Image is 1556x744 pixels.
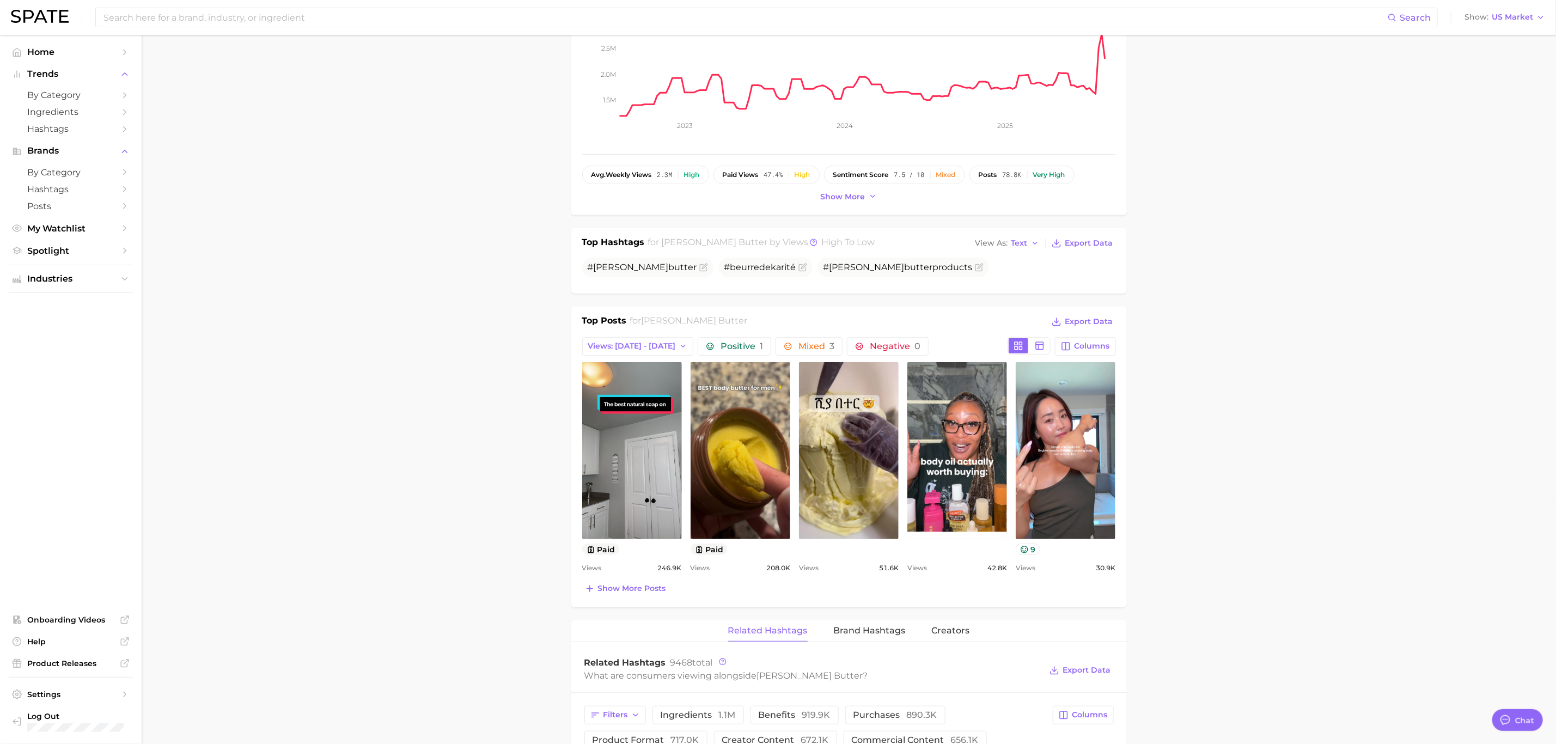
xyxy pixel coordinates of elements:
tspan: 2.0m [601,70,616,78]
span: 42.8k [987,562,1007,575]
span: ingredients [661,711,736,719]
span: Related Hashtags [584,657,666,668]
span: weekly views [591,171,652,179]
span: Text [1011,240,1028,246]
button: Columns [1053,706,1113,724]
span: sentiment score [833,171,889,179]
span: 2.3m [657,171,673,179]
span: Export Data [1063,666,1111,675]
span: Show more [821,192,865,202]
span: Creators [932,626,970,636]
span: Views [799,562,819,575]
div: Mixed [936,171,956,179]
h2: for [630,314,747,331]
button: avg.weekly views2.3mHigh [582,166,709,184]
button: View AsText [973,236,1042,251]
span: Log Out [27,711,124,721]
span: Search [1400,13,1431,23]
button: Filters [584,706,646,724]
span: 3 [829,341,834,351]
button: Export Data [1049,236,1115,251]
span: Industries [27,274,114,284]
span: 0 [914,341,920,351]
a: Log out. Currently logged in with e-mail ashley.yukech@ros.com. [9,708,133,736]
tspan: 2024 [837,121,853,130]
a: Help [9,633,133,650]
span: Brands [27,146,114,156]
span: [PERSON_NAME] [829,262,905,272]
button: Flag as miscategorized or irrelevant [798,263,807,272]
button: Views: [DATE] - [DATE] [582,337,694,356]
span: Export Data [1065,239,1113,248]
span: Spotlight [27,246,114,256]
span: 1.1m [719,710,736,720]
span: Hashtags [27,184,114,194]
span: Brand Hashtags [834,626,906,636]
span: Export Data [1065,317,1113,326]
span: 246.9k [658,562,682,575]
span: Ingredients [27,107,114,117]
span: [PERSON_NAME] [594,262,669,272]
button: Export Data [1047,663,1113,678]
tspan: 2.5m [601,44,616,52]
input: Search here for a brand, industry, or ingredient [102,8,1388,27]
span: Help [27,637,114,647]
span: [PERSON_NAME] butter [641,315,747,326]
span: Posts [27,201,114,211]
span: 47.4% [764,171,783,179]
a: by Category [9,87,133,103]
tspan: 2025 [997,121,1013,130]
span: butter [669,262,697,272]
span: 208.0k [766,562,790,575]
span: purchases [853,711,937,719]
button: Brands [9,143,133,159]
span: posts [979,171,997,179]
button: Show more [818,190,880,204]
span: by Category [27,167,114,178]
button: ShowUS Market [1462,10,1548,25]
button: paid [582,544,620,555]
span: Views [691,562,710,575]
span: Negative [870,342,920,351]
div: What are consumers viewing alongside ? [584,668,1042,683]
a: Settings [9,686,133,703]
h1: Top Posts [582,314,627,331]
span: Mixed [798,342,834,351]
span: 78.8k [1003,171,1022,179]
span: Show [1465,14,1488,20]
span: Views [907,562,927,575]
span: # [588,262,697,272]
span: Onboarding Videos [27,615,114,625]
a: Posts [9,198,133,215]
div: High [684,171,700,179]
span: Views: [DATE] - [DATE] [588,341,676,351]
span: My Watchlist [27,223,114,234]
span: [PERSON_NAME] butter [757,670,863,681]
a: Home [9,44,133,60]
span: Settings [27,690,114,699]
span: #beurredekarité [724,262,796,272]
a: Ingredients [9,103,133,120]
span: high to low [821,237,875,247]
span: US Market [1492,14,1533,20]
abbr: average [591,170,606,179]
button: paid [691,544,728,555]
a: Hashtags [9,181,133,198]
span: 919.9k [802,710,831,720]
span: View As [975,240,1008,246]
span: benefits [759,711,831,719]
a: Product Releases [9,655,133,672]
span: Show more posts [598,584,666,593]
a: Spotlight [9,242,133,259]
span: Filters [603,710,628,719]
span: Views [1016,562,1035,575]
h2: for by Views [648,236,875,251]
span: by Category [27,90,114,100]
a: by Category [9,164,133,181]
span: Hashtags [27,124,114,134]
span: 30.9k [1096,562,1115,575]
tspan: 1.5m [603,96,616,104]
button: sentiment score7.5 / 10Mixed [824,166,965,184]
div: Very high [1033,171,1065,179]
span: Trends [27,69,114,79]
